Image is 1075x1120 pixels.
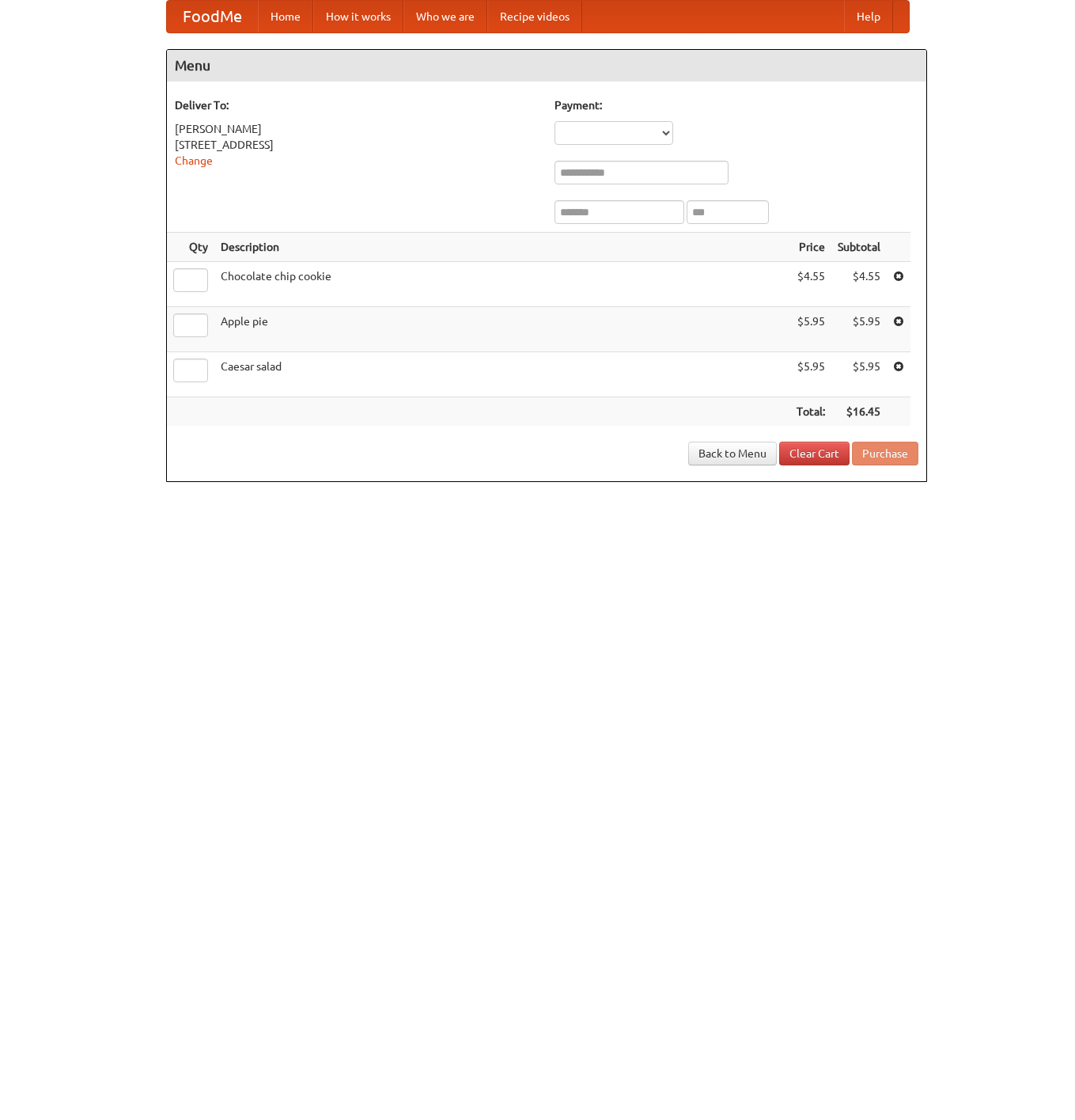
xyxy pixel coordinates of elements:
[790,233,831,262] th: Price
[214,307,790,352] td: Apple pie
[258,1,313,32] a: Home
[487,1,582,32] a: Recipe videos
[167,1,258,32] a: FoodMe
[167,233,214,262] th: Qty
[214,352,790,397] td: Caesar salad
[790,262,831,307] td: $4.55
[790,397,831,427] th: Total:
[175,137,539,153] div: [STREET_ADDRESS]
[831,262,887,307] td: $4.55
[403,1,487,32] a: Who we are
[790,352,831,397] td: $5.95
[688,442,777,465] a: Back to Menu
[214,262,790,307] td: Chocolate chip cookie
[831,397,887,427] th: $16.45
[779,442,850,465] a: Clear Cart
[852,442,918,465] button: Purchase
[790,307,831,352] td: $5.95
[831,233,887,262] th: Subtotal
[555,97,918,113] h5: Payment:
[313,1,403,32] a: How it works
[831,352,887,397] td: $5.95
[167,50,926,82] h4: Menu
[844,1,893,32] a: Help
[175,97,539,113] h5: Deliver To:
[831,307,887,352] td: $5.95
[214,233,790,262] th: Description
[175,154,213,167] a: Change
[175,121,539,137] div: [PERSON_NAME]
